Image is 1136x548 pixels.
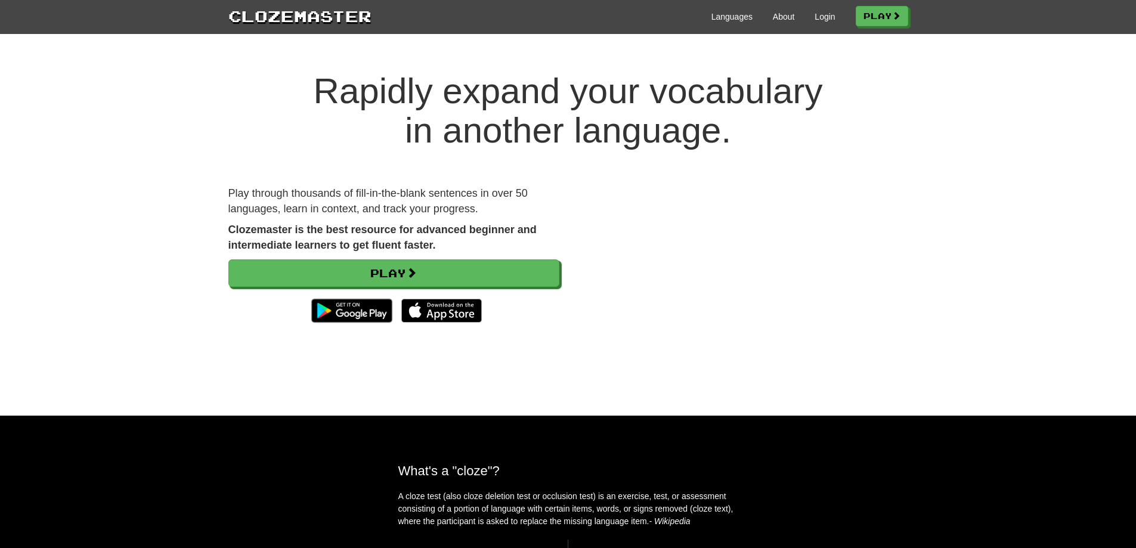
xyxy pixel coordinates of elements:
p: A cloze test (also cloze deletion test or occlusion test) is an exercise, test, or assessment con... [398,490,738,528]
a: Languages [711,11,753,23]
img: Download_on_the_App_Store_Badge_US-UK_135x40-25178aeef6eb6b83b96f5f2d004eda3bffbb37122de64afbaef7... [401,299,482,323]
a: Clozemaster [228,5,372,27]
em: - Wikipedia [649,516,691,526]
strong: Clozemaster is the best resource for advanced beginner and intermediate learners to get fluent fa... [228,224,537,251]
a: About [773,11,795,23]
img: Get it on Google Play [305,293,398,329]
h2: What's a "cloze"? [398,463,738,478]
p: Play through thousands of fill-in-the-blank sentences in over 50 languages, learn in context, and... [228,186,559,216]
a: Play [228,259,559,287]
a: Login [815,11,835,23]
a: Play [856,6,908,26]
